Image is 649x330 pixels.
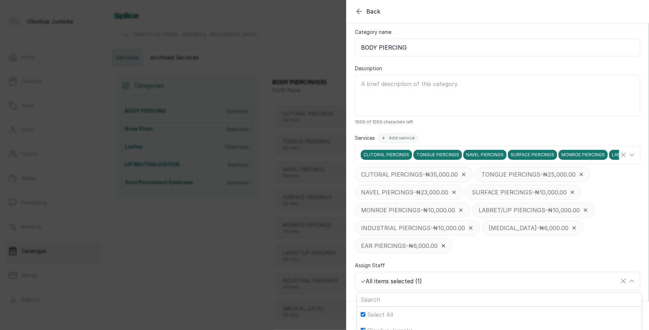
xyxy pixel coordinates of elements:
[361,312,365,317] input: Select All
[361,150,412,160] span: CLITORAL PIERCINGS
[355,29,391,36] label: Category name
[619,277,628,285] button: Clear Selected
[361,224,465,232] p: INDUSTRIAL PIERCINGS - ₦10,000.00
[413,150,462,160] span: TONGUE PIERCINGS
[357,293,642,306] input: Search
[361,277,619,285] div: All items selected ( 1 )
[355,65,382,72] label: Description
[361,188,448,197] p: NAVEL PIERCINGS - ₦23,000.00
[361,206,455,214] p: MONROE PIERCINGS - ₦10,000.00
[558,150,608,160] span: MONROE PIERCINGS
[367,310,393,319] span: Select All
[361,242,438,250] p: EAR PIERCINGS - ₦6,000.00
[361,278,366,285] span: ✓
[508,150,557,160] span: SURFACE PIERCINGS
[355,262,385,269] label: Assign Staff
[355,119,640,125] span: 1000 of 1000 characters left
[463,150,506,160] span: NAVEL PIERCINGS
[479,206,580,214] p: LABRET/LIP PIERCINGS - ₦10,000.00
[361,170,458,179] p: CLITORAL PIERCINGS - ₦35,000.00
[355,39,640,56] input: E.g Nails
[489,224,568,232] p: [MEDICAL_DATA] - ₦6,000.00
[472,188,567,197] p: SURFACE PIERCINGS - ₦10,000.00
[355,7,381,16] button: Back
[481,170,576,179] p: TONGUE PIERCINGS - ₦25,000.00
[619,151,628,159] button: Clear Selected
[378,133,418,143] button: Add service
[366,7,381,16] span: Back
[355,134,375,142] label: Services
